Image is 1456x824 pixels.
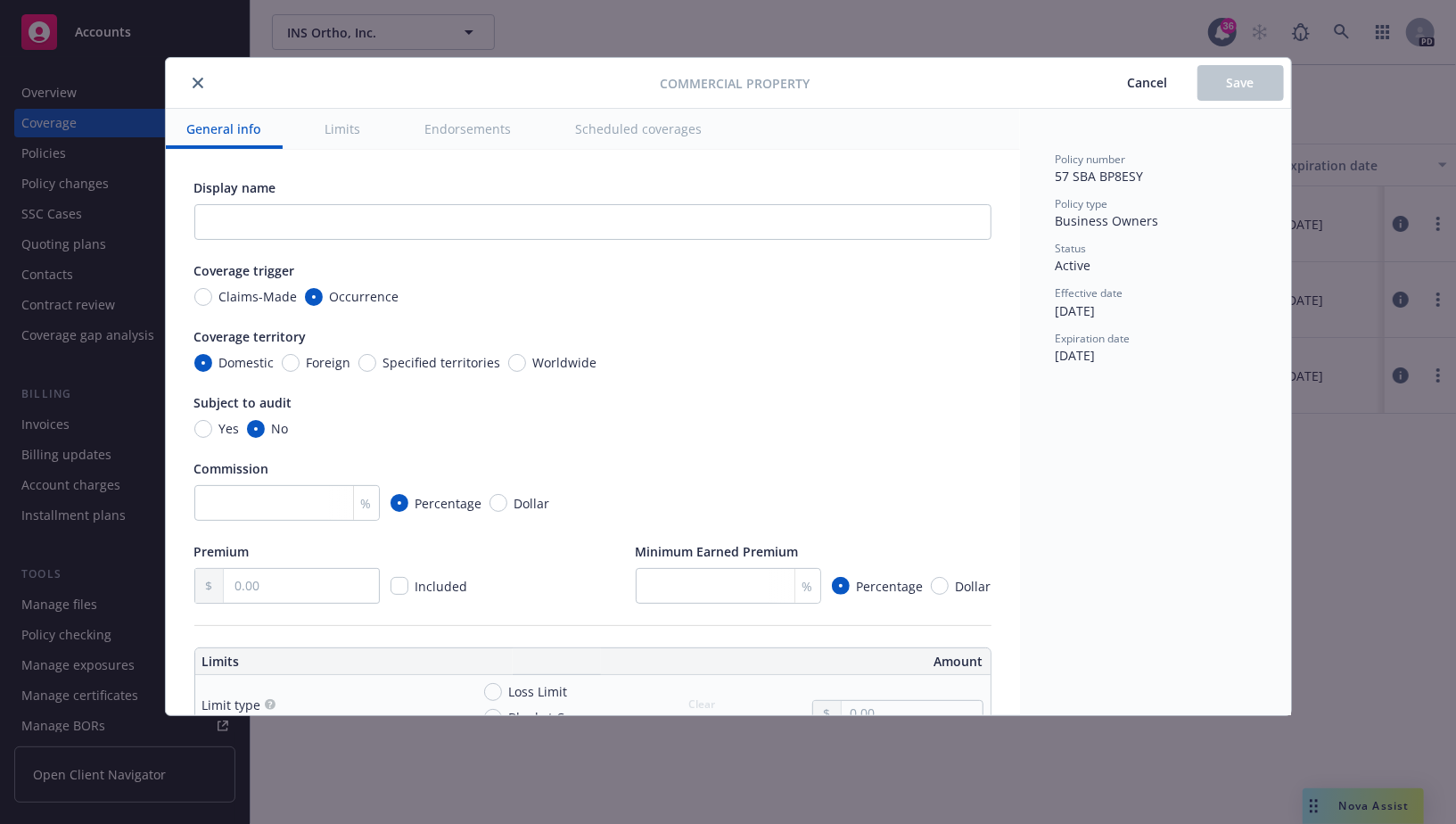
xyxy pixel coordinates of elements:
[555,109,724,149] button: Scheduled coverages
[272,419,289,438] span: No
[1128,74,1168,91] span: Cancel
[1056,302,1096,319] span: [DATE]
[194,354,212,372] input: Domestic
[383,353,501,372] span: Specified territories
[194,420,212,438] input: Yes
[404,109,533,149] button: Endorsements
[1056,285,1123,301] span: Effective date
[194,288,212,306] input: Claims-Made
[508,354,526,372] input: Worldwide
[166,109,283,149] button: General info
[219,419,240,438] span: Yes
[194,179,276,196] span: Display name
[842,701,982,726] input: 0.00
[1056,257,1091,274] span: Active
[194,460,269,477] span: Commission
[358,354,376,372] input: Specified territories
[415,494,482,513] span: Percentage
[1056,241,1087,256] span: Status
[194,262,295,279] span: Coverage trigger
[533,353,597,372] span: Worldwide
[195,648,514,675] th: Limits
[802,577,813,596] span: %
[636,543,799,560] span: Minimum Earned Premium
[832,577,850,595] input: Percentage
[415,578,468,595] span: Included
[307,353,351,372] span: Foreign
[489,494,507,512] input: Dollar
[202,696,261,714] div: Limit type
[304,109,383,149] button: Limits
[219,287,298,306] span: Claims-Made
[1197,65,1284,101] button: Save
[1056,331,1131,346] span: Expiration date
[305,288,323,306] input: Occurrence
[1056,196,1108,211] span: Policy type
[857,577,924,596] span: Percentage
[509,682,568,701] span: Loss Limit
[661,74,810,93] span: Commercial Property
[1098,65,1197,101] button: Cancel
[484,683,502,701] input: Loss Limit
[1056,212,1159,229] span: Business Owners
[514,494,550,513] span: Dollar
[194,328,307,345] span: Coverage territory
[391,494,408,512] input: Percentage
[219,353,275,372] span: Domestic
[1227,74,1254,91] span: Save
[361,494,372,513] span: %
[194,543,250,560] span: Premium
[601,648,991,675] th: Amount
[187,72,209,94] button: close
[509,708,613,727] span: Blanket Coverage
[931,577,949,595] input: Dollar
[194,394,292,411] span: Subject to audit
[330,287,399,306] span: Occurrence
[247,420,265,438] input: No
[1056,347,1096,364] span: [DATE]
[282,354,300,372] input: Foreign
[484,709,502,727] input: Blanket Coverage
[956,577,991,596] span: Dollar
[1056,168,1144,185] span: 57 SBA BP8ESY
[1056,152,1126,167] span: Policy number
[224,569,378,603] input: 0.00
